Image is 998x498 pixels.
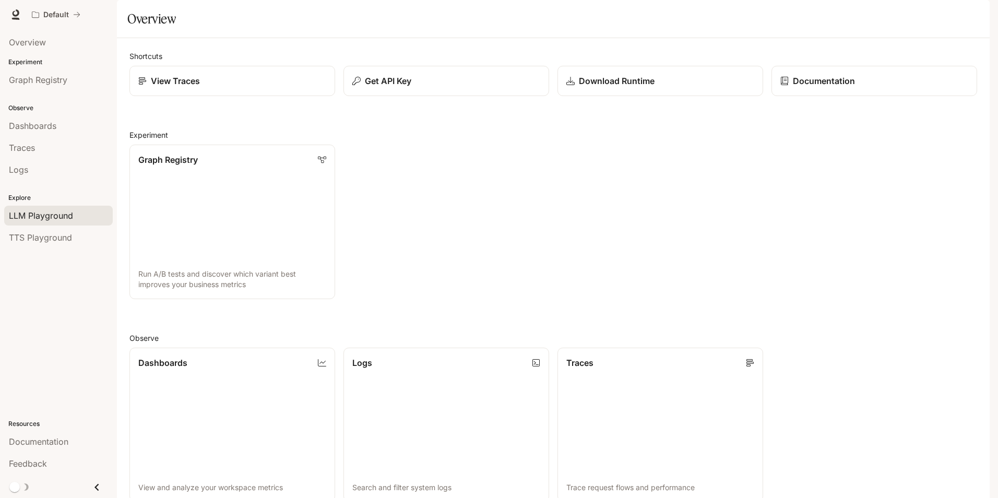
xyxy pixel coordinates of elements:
[151,75,200,87] p: View Traces
[365,75,411,87] p: Get API Key
[138,357,187,369] p: Dashboards
[129,66,335,96] a: View Traces
[771,66,977,96] a: Documentation
[43,10,69,19] p: Default
[352,482,540,493] p: Search and filter system logs
[129,145,335,299] a: Graph RegistryRun A/B tests and discover which variant best improves your business metrics
[793,75,855,87] p: Documentation
[566,482,754,493] p: Trace request flows and performance
[129,129,977,140] h2: Experiment
[138,482,326,493] p: View and analyze your workspace metrics
[127,8,176,29] h1: Overview
[138,269,326,290] p: Run A/B tests and discover which variant best improves your business metrics
[352,357,372,369] p: Logs
[129,333,977,343] h2: Observe
[129,51,977,62] h2: Shortcuts
[557,66,763,96] a: Download Runtime
[579,75,655,87] p: Download Runtime
[343,66,549,96] button: Get API Key
[27,4,85,25] button: All workspaces
[138,153,198,166] p: Graph Registry
[566,357,593,369] p: Traces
